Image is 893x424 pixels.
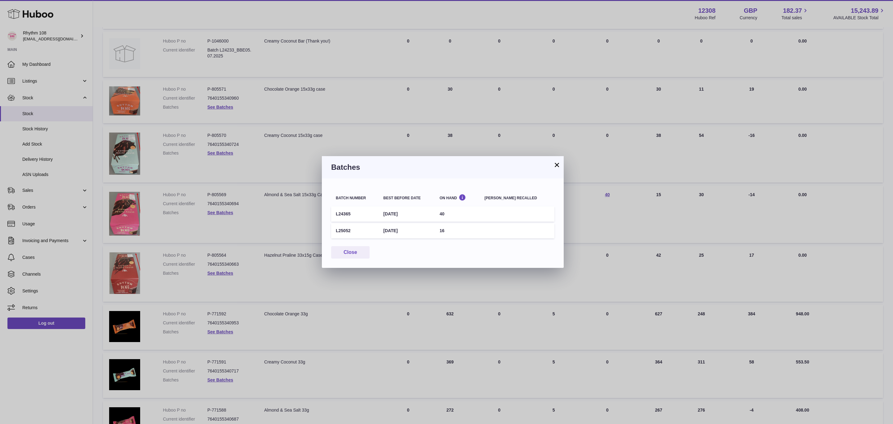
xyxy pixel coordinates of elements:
button: × [553,161,561,169]
div: [PERSON_NAME] recalled [485,196,550,200]
div: Batch number [336,196,374,200]
h3: Batches [331,162,554,172]
td: L24365 [331,206,379,222]
td: [DATE] [379,206,435,222]
td: L25052 [331,223,379,238]
td: 40 [435,206,480,222]
td: [DATE] [379,223,435,238]
td: 16 [435,223,480,238]
div: Best before date [383,196,430,200]
div: On Hand [440,194,475,200]
button: Close [331,246,370,259]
